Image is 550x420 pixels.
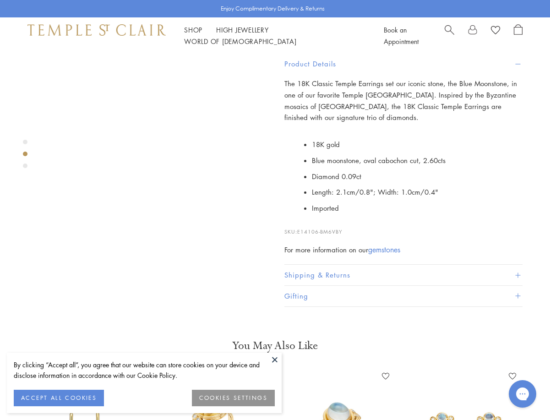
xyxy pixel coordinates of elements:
li: Diamond 0.09ct [312,169,523,185]
span: E14106-BM6VBY [297,228,343,235]
a: World of [DEMOGRAPHIC_DATA]World of [DEMOGRAPHIC_DATA] [184,37,296,46]
a: High JewelleryHigh Jewellery [216,25,269,34]
img: Temple St. Clair [27,24,166,35]
a: View Wishlist [491,24,500,38]
h3: You May Also Like [37,338,513,353]
p: SKU: [284,218,523,236]
nav: Main navigation [184,24,363,47]
li: 18K gold [312,136,523,153]
button: Shipping & Returns [284,265,523,285]
div: For more information on our [284,244,523,256]
button: Gifting [284,286,523,306]
a: gemstones [368,245,400,255]
button: Product Details [284,54,523,74]
p: Enjoy Complimentary Delivery & Returns [221,4,325,13]
button: ACCEPT ALL COOKIES [14,390,104,406]
li: Length: 2.1cm/0.8"; Width: 1.0cm/0.4" [312,184,523,200]
li: Imported [312,200,523,216]
li: Blue moonstone, oval cabochon cut, 2.60cts [312,153,523,169]
div: Product gallery navigation [23,137,27,175]
button: COOKIES SETTINGS [192,390,275,406]
div: By clicking “Accept all”, you agree that our website can store cookies on your device and disclos... [14,360,275,381]
iframe: Gorgias live chat messenger [504,377,541,411]
a: Search [445,24,454,47]
a: ShopShop [184,25,202,34]
a: Open Shopping Bag [514,24,523,47]
a: Book an Appointment [384,25,419,46]
p: The 18K Classic Temple Earrings set our iconic stone, the Blue Moonstone, in one of our favorite ... [284,78,523,123]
